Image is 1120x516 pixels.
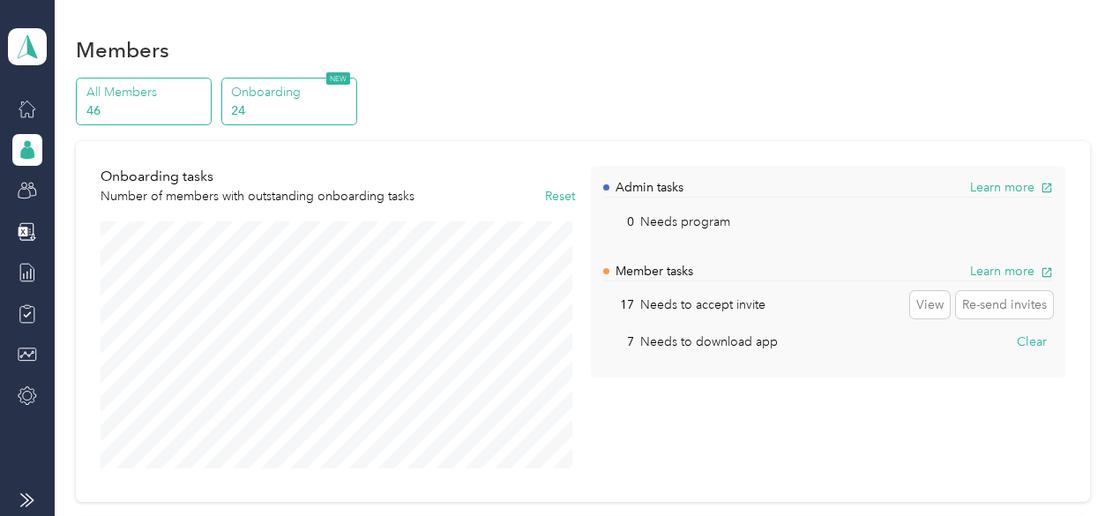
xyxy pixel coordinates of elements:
[956,291,1053,319] button: Re-send invites
[616,262,693,280] p: Member tasks
[640,295,765,314] p: Needs to accept invite
[640,213,730,231] p: Needs program
[603,333,634,351] p: 7
[970,262,1053,280] button: Learn more
[603,213,634,231] p: 0
[545,187,575,206] button: Reset
[1021,417,1120,516] iframe: Everlance-gr Chat Button Frame
[910,291,950,319] button: View
[970,178,1053,197] button: Learn more
[1011,328,1053,356] button: Clear
[326,72,350,85] span: NEW
[231,101,351,120] p: 24
[101,166,414,188] p: Onboarding tasks
[640,333,778,351] p: Needs to download app
[616,178,683,197] p: Admin tasks
[86,101,206,120] p: 46
[101,187,414,206] p: Number of members with outstanding onboarding tasks
[86,83,206,101] p: All Members
[76,41,169,59] h1: Members
[603,295,634,314] p: 17
[231,83,351,101] p: Onboarding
